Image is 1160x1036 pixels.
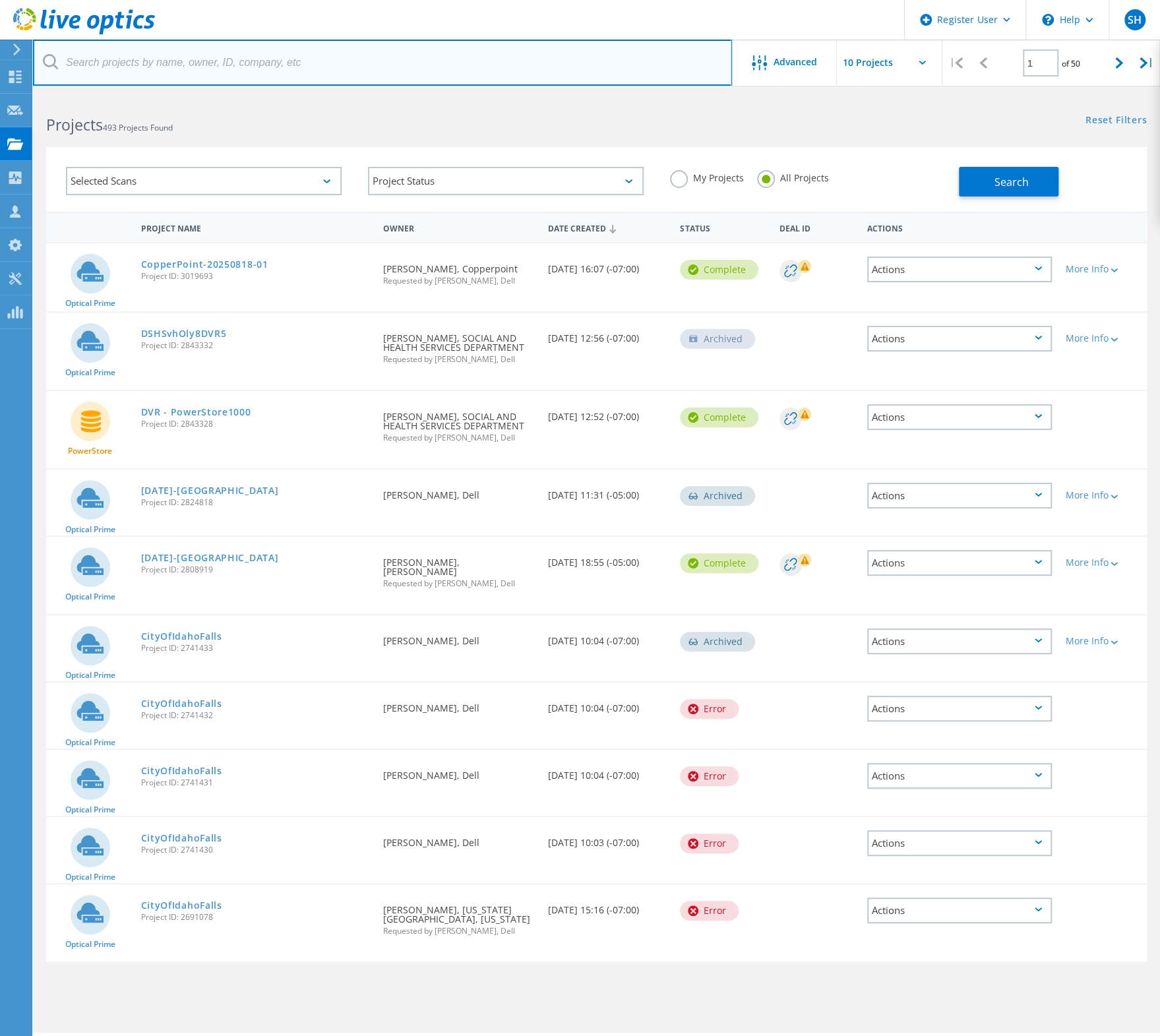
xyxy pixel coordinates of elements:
[541,683,673,726] div: [DATE] 10:04 (-07:00)
[377,537,541,601] div: [PERSON_NAME], [PERSON_NAME]
[861,215,1058,239] div: Actions
[141,632,222,641] a: CityOfIdahoFalls
[141,901,222,910] a: CityOfIdahoFalls
[377,215,541,239] div: Owner
[867,898,1052,923] div: Actions
[867,326,1052,351] div: Actions
[942,40,969,86] div: |
[1133,40,1160,86] div: |
[141,408,251,417] a: DVR - PowerStore1000
[867,550,1052,576] div: Actions
[368,167,644,195] div: Project Status
[141,846,370,854] span: Project ID: 2741430
[377,817,541,861] div: [PERSON_NAME], Dell
[680,486,755,506] div: Archived
[135,215,377,239] div: Project Name
[541,884,673,928] div: [DATE] 15:16 (-07:00)
[773,215,861,239] div: Deal Id
[867,257,1052,282] div: Actions
[141,913,370,921] span: Project ID: 2691078
[867,763,1052,789] div: Actions
[541,537,673,580] div: [DATE] 18:55 (-05:00)
[867,404,1052,430] div: Actions
[1065,491,1140,500] div: More Info
[541,391,673,435] div: [DATE] 12:52 (-07:00)
[541,243,673,287] div: [DATE] 16:07 (-07:00)
[680,699,739,719] div: Error
[680,260,758,280] div: Complete
[141,553,279,563] a: [DATE]-[GEOGRAPHIC_DATA]
[377,884,541,948] div: [PERSON_NAME], [US_STATE][GEOGRAPHIC_DATA], [US_STATE]
[383,580,535,588] span: Requested by [PERSON_NAME], Dell
[65,299,115,307] span: Optical Prime
[103,122,173,133] span: 493 Projects Found
[65,526,115,533] span: Optical Prime
[867,483,1052,508] div: Actions
[377,313,541,377] div: [PERSON_NAME], SOCIAL AND HEALTH SERVICES DEPARTMENT
[377,243,541,298] div: [PERSON_NAME], Copperpoint
[377,750,541,793] div: [PERSON_NAME], Dell
[680,901,739,921] div: Error
[141,712,370,719] span: Project ID: 2741432
[867,628,1052,654] div: Actions
[13,28,155,37] a: Live Optics Dashboard
[141,834,222,843] a: CityOfIdahoFalls
[670,170,744,183] label: My Projects
[541,313,673,356] div: [DATE] 12:56 (-07:00)
[383,927,535,935] span: Requested by [PERSON_NAME], Dell
[1128,15,1142,25] span: SH
[1065,636,1140,646] div: More Info
[141,272,370,280] span: Project ID: 3019693
[141,699,222,708] a: CityOfIdahoFalls
[141,499,370,506] span: Project ID: 2824818
[680,632,755,652] div: Archived
[1062,58,1080,69] span: of 50
[141,420,370,428] span: Project ID: 2843328
[867,696,1052,721] div: Actions
[383,277,535,285] span: Requested by [PERSON_NAME], Dell
[65,671,115,679] span: Optical Prime
[867,830,1052,856] div: Actions
[377,470,541,513] div: [PERSON_NAME], Dell
[383,355,535,363] span: Requested by [PERSON_NAME], Dell
[680,766,739,786] div: Error
[65,806,115,814] span: Optical Prime
[757,170,829,183] label: All Projects
[141,260,268,269] a: CopperPoint-20250818-01
[33,40,732,86] input: Search projects by name, owner, ID, company, etc
[541,470,673,513] div: [DATE] 11:31 (-05:00)
[1042,14,1054,26] svg: \n
[68,447,112,455] span: PowerStore
[680,834,739,853] div: Error
[1065,558,1140,567] div: More Info
[141,486,279,495] a: [DATE]-[GEOGRAPHIC_DATA]
[541,215,673,240] div: Date Created
[141,644,370,652] span: Project ID: 2741433
[65,593,115,601] span: Optical Prime
[1085,115,1147,127] a: Reset Filters
[383,434,535,442] span: Requested by [PERSON_NAME], Dell
[65,739,115,747] span: Optical Prime
[46,114,103,135] b: Projects
[66,167,342,195] div: Selected Scans
[959,167,1058,197] button: Search
[541,750,673,793] div: [DATE] 10:04 (-07:00)
[65,369,115,377] span: Optical Prime
[141,766,222,776] a: CityOfIdahoFalls
[141,329,227,338] a: DSHSvhOly8DVR5
[541,615,673,659] div: [DATE] 10:04 (-07:00)
[65,940,115,948] span: Optical Prime
[65,873,115,881] span: Optical Prime
[680,408,758,427] div: Complete
[141,779,370,787] span: Project ID: 2741431
[1065,334,1140,343] div: More Info
[680,329,755,349] div: Archived
[1065,264,1140,274] div: More Info
[377,683,541,726] div: [PERSON_NAME], Dell
[377,615,541,659] div: [PERSON_NAME], Dell
[377,391,541,455] div: [PERSON_NAME], SOCIAL AND HEALTH SERVICES DEPARTMENT
[680,553,758,573] div: Complete
[673,215,772,239] div: Status
[141,342,370,350] span: Project ID: 2843332
[774,57,817,67] span: Advanced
